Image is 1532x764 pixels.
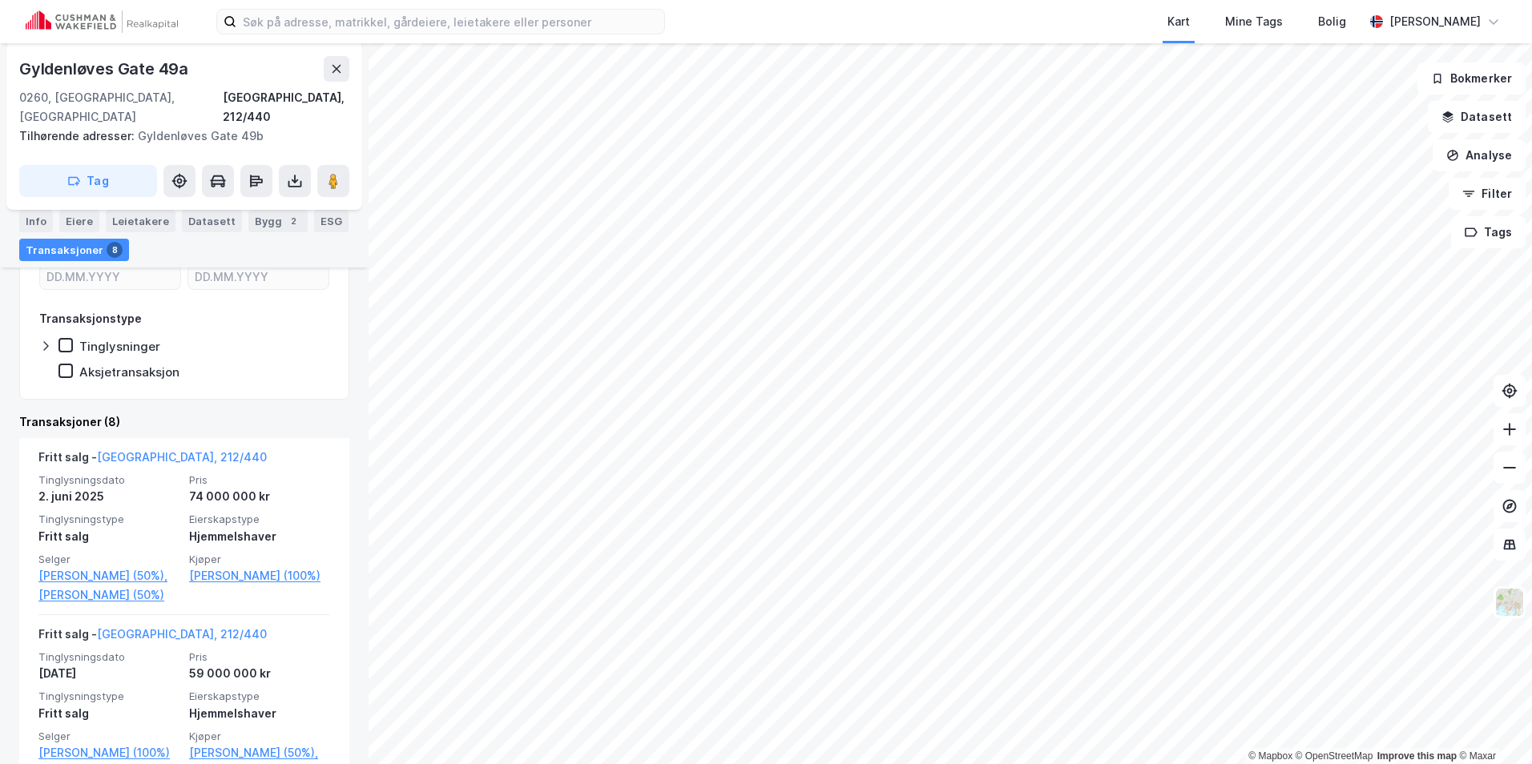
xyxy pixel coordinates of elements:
[1318,12,1346,31] div: Bolig
[19,56,191,82] div: Gyldenløves Gate 49a
[189,473,330,487] span: Pris
[38,743,179,762] a: [PERSON_NAME] (100%)
[1225,12,1283,31] div: Mine Tags
[1428,101,1526,133] button: Datasett
[38,566,179,585] a: [PERSON_NAME] (50%),
[1167,12,1190,31] div: Kart
[1417,62,1526,94] button: Bokmerker
[38,664,179,683] div: [DATE]
[189,650,330,664] span: Pris
[188,265,329,289] input: DD.MM.YYYY
[1389,12,1481,31] div: [PERSON_NAME]
[38,473,179,487] span: Tinglysningsdato
[39,309,142,328] div: Transaksjonstype
[19,129,138,143] span: Tilhørende adresser:
[38,704,179,723] div: Fritt salg
[285,213,301,229] div: 2
[38,553,179,566] span: Selger
[1449,178,1526,210] button: Filter
[1377,750,1457,762] a: Improve this map
[59,210,99,232] div: Eiere
[1452,687,1532,764] div: Kontrollprogram for chat
[189,513,330,526] span: Eierskapstype
[1433,139,1526,171] button: Analyse
[1248,750,1292,762] a: Mapbox
[38,513,179,526] span: Tinglysningstype
[38,448,267,473] div: Fritt salg -
[189,664,330,683] div: 59 000 000 kr
[189,743,330,762] a: [PERSON_NAME] (50%),
[19,127,337,146] div: Gyldenløves Gate 49b
[1452,687,1532,764] iframe: Chat Widget
[38,585,179,605] a: [PERSON_NAME] (50%)
[38,487,179,506] div: 2. juni 2025
[189,527,330,546] div: Hjemmelshaver
[19,165,157,197] button: Tag
[189,553,330,566] span: Kjøper
[97,627,267,641] a: [GEOGRAPHIC_DATA], 212/440
[314,210,349,232] div: ESG
[19,239,129,261] div: Transaksjoner
[79,364,179,380] div: Aksjetransaksjon
[1296,750,1373,762] a: OpenStreetMap
[19,210,53,232] div: Info
[38,625,267,650] div: Fritt salg -
[79,339,160,354] div: Tinglysninger
[40,265,180,289] input: DD.MM.YYYY
[19,412,349,432] div: Transaksjoner (8)
[26,10,178,33] img: cushman-wakefield-realkapital-logo.202ea83816669bd177139c58696a8fa1.svg
[1451,216,1526,248] button: Tags
[189,566,330,585] a: [PERSON_NAME] (100%)
[38,690,179,703] span: Tinglysningstype
[189,730,330,743] span: Kjøper
[38,527,179,546] div: Fritt salg
[106,210,175,232] div: Leietakere
[19,88,223,127] div: 0260, [GEOGRAPHIC_DATA], [GEOGRAPHIC_DATA]
[223,88,349,127] div: [GEOGRAPHIC_DATA], 212/440
[182,210,242,232] div: Datasett
[107,242,123,258] div: 8
[189,704,330,723] div: Hjemmelshaver
[38,650,179,664] span: Tinglysningsdato
[97,450,267,464] a: [GEOGRAPHIC_DATA], 212/440
[1494,587,1525,617] img: Z
[248,210,308,232] div: Bygg
[189,487,330,506] div: 74 000 000 kr
[189,690,330,703] span: Eierskapstype
[38,730,179,743] span: Selger
[236,10,664,34] input: Søk på adresse, matrikkel, gårdeiere, leietakere eller personer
